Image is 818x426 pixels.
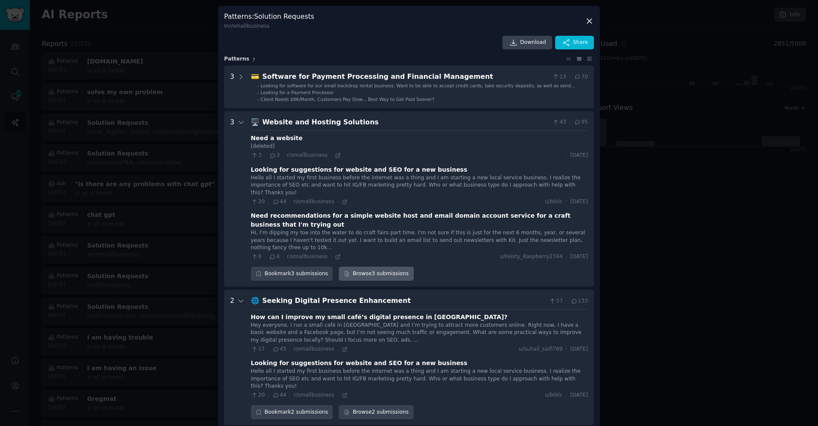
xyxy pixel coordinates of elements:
a: Browse3 submissions [339,267,413,281]
span: · [569,118,571,126]
span: [DATE] [570,152,588,159]
div: Looking for suggestions for website and SEO for a new business [251,165,467,174]
span: 17 [251,345,265,353]
span: · [282,254,284,260]
span: 20 [251,198,265,206]
span: · [566,198,567,206]
span: Looking for a Payment Processor [261,90,334,95]
span: 💳 [251,72,259,81]
span: · [566,297,567,305]
span: · [331,254,332,260]
span: · [566,345,567,353]
span: Share [573,39,588,46]
span: u/btklc [545,198,563,206]
span: · [268,199,269,205]
span: u/suhail_saifi789 [519,345,563,353]
span: r/smallbusiness [294,346,334,352]
div: In r/smallbusiness [224,23,314,30]
span: r/smallbusiness [287,253,328,259]
div: Seeking Digital Presence Enhancement [262,296,546,306]
span: 🌐 [251,296,259,305]
div: Bookmark 2 submissions [251,405,333,420]
div: How can I improve my small café’s digital presence in [GEOGRAPHIC_DATA]? [251,313,508,322]
div: - [257,83,259,89]
div: [deleted] [251,143,588,150]
span: · [268,346,269,352]
span: 44 [272,391,286,399]
span: 43 [552,118,566,126]
a: Download [502,36,552,49]
span: 95 [574,118,588,126]
span: · [289,199,291,205]
span: Looking for software for our small backdrop rental business. Want to be able to accept credit car... [261,83,576,94]
span: · [268,392,269,398]
div: Hi, I'm dipping my toe into the water to do craft fairs part time. I'm not sure if this is just f... [251,229,588,252]
span: · [289,392,291,398]
button: Share [555,36,594,49]
span: · [566,253,567,261]
span: · [337,392,339,398]
span: · [289,346,291,352]
span: · [566,391,567,399]
span: 3 [251,152,262,159]
div: Need a website [251,134,303,143]
div: - [257,96,259,102]
div: Hello all I started my first business before the internet was a thing and I am starting a new loc... [251,174,588,197]
div: 3 [230,117,234,281]
span: · [331,153,332,158]
span: 70 [574,73,588,81]
span: 4 [269,253,279,261]
span: [DATE] [570,391,588,399]
span: 45 [272,345,286,353]
span: 44 [272,198,286,206]
span: r/smallbusiness [294,392,334,398]
div: 2 [230,296,234,419]
span: Download [520,39,546,46]
span: [DATE] [570,253,588,261]
div: Looking for suggestions for website and SEO for a new business [251,359,467,368]
div: Website and Hosting Solutions [262,117,549,128]
div: - [257,89,259,95]
span: · [337,346,339,352]
span: · [569,73,571,81]
span: · [282,153,284,158]
div: Need recommendations for a simple website host and email domain account service for a craft busin... [251,211,588,229]
span: r/smallbusiness [287,152,328,158]
span: Pattern s [224,55,249,63]
span: 🖥️ [251,118,259,126]
span: r/smallbusiness [294,199,334,204]
span: 13 [552,73,566,81]
span: 7 [252,57,255,62]
div: Bookmark 3 submissions [251,267,333,281]
span: u/btklc [545,391,563,399]
span: 57 [549,297,563,305]
span: u/Feisty_Raspberry2744 [500,253,562,261]
span: · [265,254,266,260]
button: Bookmark2 submissions [251,405,333,420]
span: Client Needs $8K/Month, Customers Pay Slow... Best Way to Get Paid Sooner? [261,97,435,102]
span: · [566,152,567,159]
h3: Patterns : Solution Requests [224,12,314,30]
span: 0 [251,253,262,261]
span: · [337,199,339,205]
button: Bookmark3 submissions [251,267,333,281]
div: Hey everyone, I run a small café in [GEOGRAPHIC_DATA] and I’m trying to attract more customers on... [251,322,588,344]
span: [DATE] [570,345,588,353]
span: 133 [570,297,588,305]
div: Software for Payment Processing and Financial Management [262,72,549,82]
div: Hello all I started my first business before the internet was a thing and I am starting a new loc... [251,368,588,390]
div: 3 [230,72,234,102]
span: 3 [269,152,279,159]
span: [DATE] [570,198,588,206]
span: · [265,153,266,158]
span: 20 [251,391,265,399]
a: Browse2 submissions [339,405,413,420]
